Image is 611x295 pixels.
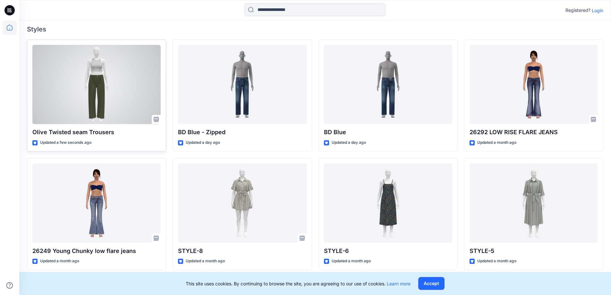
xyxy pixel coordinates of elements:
p: Updated a month ago [332,258,371,265]
p: STYLE-6 [324,247,452,256]
p: Login [592,7,603,14]
a: Olive Twisted seam Trousers [32,45,161,124]
a: STYLE-8 [178,163,306,243]
p: This site uses cookies. By continuing to browse the site, you are agreeing to our use of cookies. [186,280,411,287]
a: STYLE-5 [470,163,598,243]
a: BD Blue [324,45,452,124]
p: Olive Twisted seam Trousers [32,128,161,137]
a: 26249 Young Chunky low flare jeans [32,163,161,243]
a: Learn more [387,281,411,286]
p: BD Blue [324,128,452,137]
p: Updated a day ago [186,139,220,146]
button: Accept [418,277,445,290]
a: BD Blue - Zipped [178,45,306,124]
a: STYLE-6 [324,163,452,243]
p: 26292 LOW RISE FLARE JEANS [470,128,598,137]
p: 26249 Young Chunky low flare jeans [32,247,161,256]
p: Updated a day ago [332,139,366,146]
h4: Styles [27,25,603,33]
p: Updated a month ago [40,258,79,265]
p: Updated a month ago [477,139,516,146]
p: Registered? [565,6,590,14]
p: BD Blue - Zipped [178,128,306,137]
p: Updated a month ago [186,258,225,265]
p: Updated a few seconds ago [40,139,91,146]
p: STYLE-5 [470,247,598,256]
p: STYLE-8 [178,247,306,256]
a: 26292 LOW RISE FLARE JEANS [470,45,598,124]
p: Updated a month ago [477,258,516,265]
